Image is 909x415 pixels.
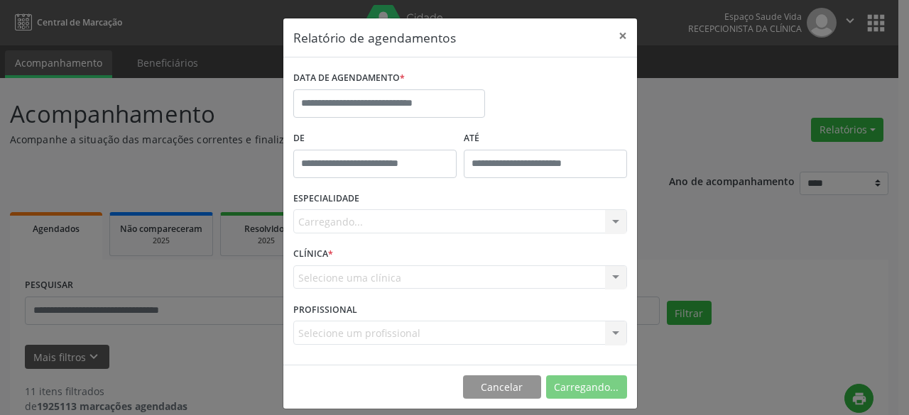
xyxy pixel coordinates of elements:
[293,299,357,321] label: PROFISSIONAL
[293,67,405,89] label: DATA DE AGENDAMENTO
[293,128,457,150] label: De
[293,243,333,265] label: CLÍNICA
[546,375,627,399] button: Carregando...
[293,28,456,47] h5: Relatório de agendamentos
[463,375,541,399] button: Cancelar
[609,18,637,53] button: Close
[464,128,627,150] label: ATÉ
[293,188,359,210] label: ESPECIALIDADE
